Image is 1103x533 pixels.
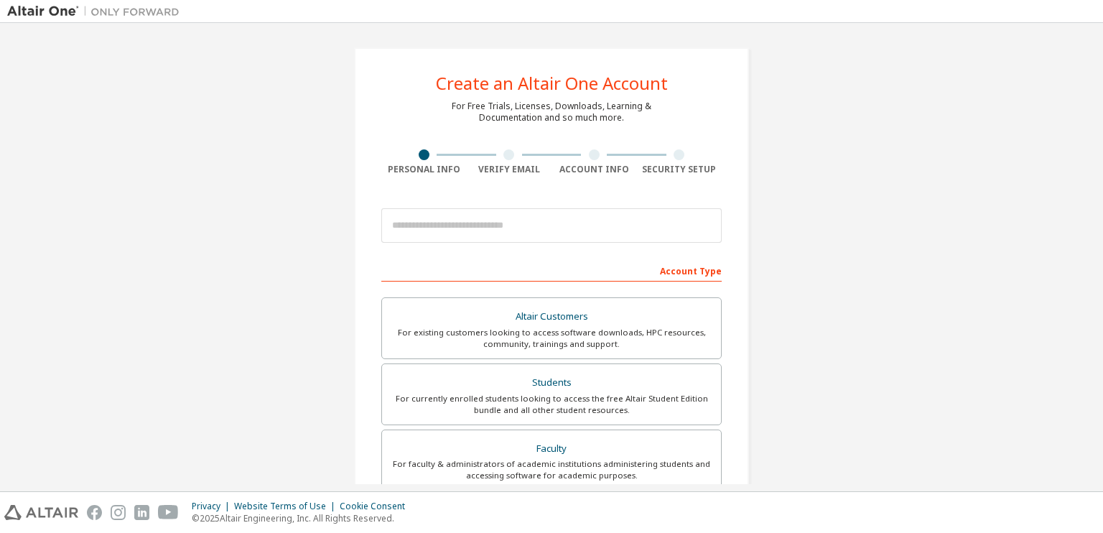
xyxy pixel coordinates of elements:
[391,439,712,459] div: Faculty
[637,164,722,175] div: Security Setup
[452,101,651,124] div: For Free Trials, Licenses, Downloads, Learning & Documentation and so much more.
[192,512,414,524] p: © 2025 Altair Engineering, Inc. All Rights Reserved.
[234,501,340,512] div: Website Terms of Use
[192,501,234,512] div: Privacy
[391,393,712,416] div: For currently enrolled students looking to access the free Altair Student Edition bundle and all ...
[134,505,149,520] img: linkedin.svg
[391,307,712,327] div: Altair Customers
[381,259,722,282] div: Account Type
[7,4,187,19] img: Altair One
[4,505,78,520] img: altair_logo.svg
[340,501,414,512] div: Cookie Consent
[391,327,712,350] div: For existing customers looking to access software downloads, HPC resources, community, trainings ...
[391,458,712,481] div: For faculty & administrators of academic institutions administering students and accessing softwa...
[436,75,668,92] div: Create an Altair One Account
[551,164,637,175] div: Account Info
[381,164,467,175] div: Personal Info
[158,505,179,520] img: youtube.svg
[87,505,102,520] img: facebook.svg
[467,164,552,175] div: Verify Email
[391,373,712,393] div: Students
[111,505,126,520] img: instagram.svg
